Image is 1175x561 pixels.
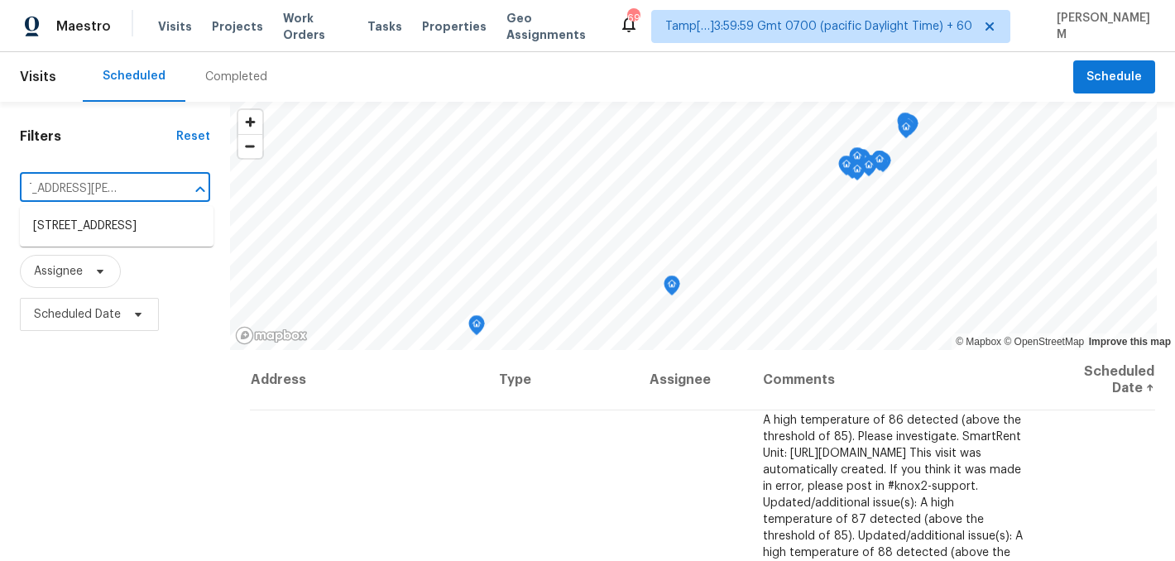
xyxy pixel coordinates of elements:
span: Schedule [1086,67,1142,88]
div: Map marker [849,161,866,186]
span: Geo Assignments [506,10,599,43]
div: Map marker [664,276,680,301]
div: Map marker [871,151,888,176]
div: Map marker [902,115,918,141]
a: Mapbox homepage [235,326,308,345]
span: Scheduled Date [34,306,121,323]
span: Visits [158,18,192,35]
div: Map marker [898,118,914,144]
span: [PERSON_NAME] M [1050,10,1150,43]
span: Maestro [56,18,111,35]
span: Work Orders [283,10,348,43]
input: Search for an address... [20,176,164,202]
button: Zoom in [238,110,262,134]
div: Reset [176,128,210,145]
th: Scheduled Date ↑ [1039,350,1155,410]
div: Map marker [849,147,866,173]
div: Map marker [861,156,877,182]
div: Map marker [875,152,891,178]
span: Properties [422,18,487,35]
a: Improve this map [1089,336,1171,348]
span: Tamp[…]3:59:59 Gmt 0700 (pacific Daylight Time) + 60 [665,18,972,35]
li: [STREET_ADDRESS] [20,213,213,240]
th: Address [250,350,486,410]
a: Mapbox [956,336,1001,348]
div: Map marker [468,315,485,341]
button: Schedule [1073,60,1155,94]
div: Map marker [854,149,870,175]
th: Comments [750,350,1039,410]
div: Map marker [838,156,855,181]
span: Zoom out [238,135,262,158]
div: Completed [205,69,267,85]
a: OpenStreetMap [1004,336,1084,348]
span: Projects [212,18,263,35]
span: Assignee [34,263,83,280]
span: Visits [20,59,56,95]
div: Map marker [897,113,914,138]
div: Scheduled [103,68,165,84]
div: Map marker [900,114,917,140]
th: Assignee [636,350,750,410]
th: Type [486,350,637,410]
button: Close [189,178,212,201]
h1: Filters [20,128,176,145]
button: Zoom out [238,134,262,158]
canvas: Map [230,102,1157,350]
span: Tasks [367,21,402,32]
div: 695 [627,10,639,26]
